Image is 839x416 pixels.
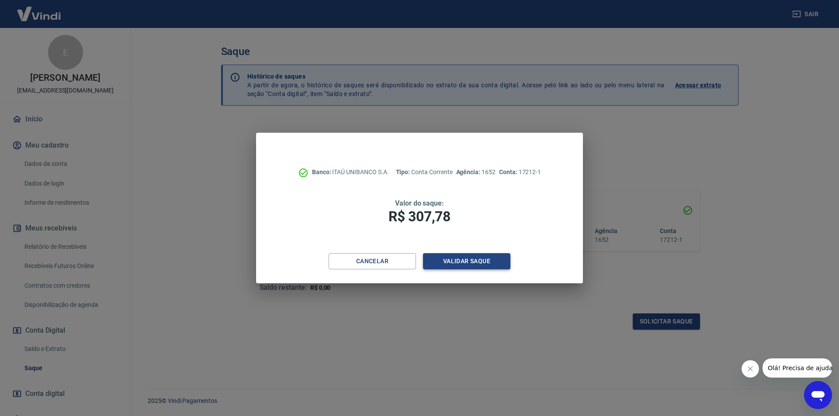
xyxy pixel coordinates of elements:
[423,253,510,269] button: Validar saque
[396,168,412,175] span: Tipo:
[5,6,73,13] span: Olá! Precisa de ajuda?
[312,168,333,175] span: Banco:
[499,168,519,175] span: Conta:
[456,168,482,175] span: Agência:
[395,199,444,207] span: Valor do saque:
[329,253,416,269] button: Cancelar
[312,168,389,177] p: ITAÚ UNIBANCO S.A.
[763,358,832,378] iframe: Mensagem da empresa
[499,168,541,177] p: 17212-1
[804,381,832,409] iframe: Botão para abrir a janela de mensagens
[396,168,453,177] p: Conta Corrente
[742,360,759,378] iframe: Fechar mensagem
[388,208,451,225] span: R$ 307,78
[456,168,496,177] p: 1652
